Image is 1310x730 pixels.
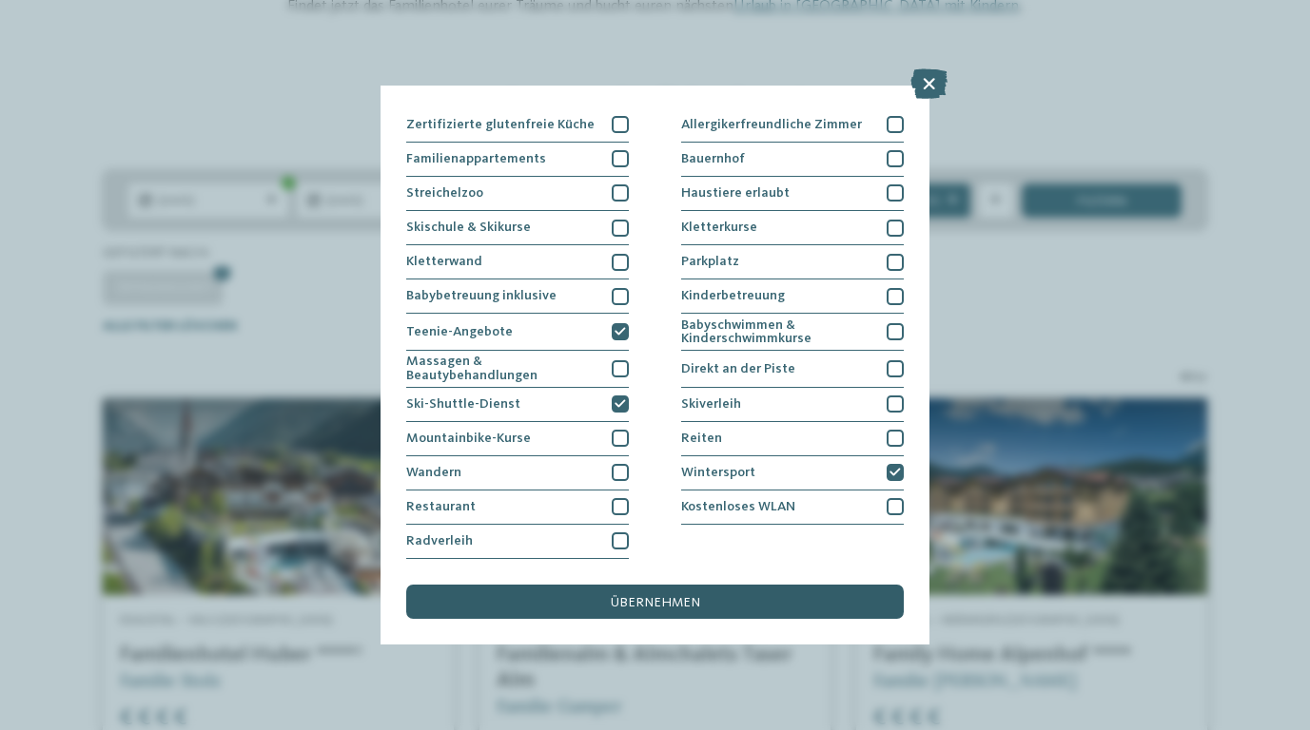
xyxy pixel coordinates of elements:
[406,221,531,234] span: Skischule & Skikurse
[681,152,745,165] span: Bauernhof
[406,397,520,411] span: Ski-Shuttle-Dienst
[406,289,557,302] span: Babybetreuung inklusive
[681,289,785,302] span: Kinderbetreuung
[406,118,595,131] span: Zertifizierte glutenfreie Küche
[681,118,862,131] span: Allergikerfreundliche Zimmer
[406,466,461,479] span: Wandern
[681,221,757,234] span: Kletterkurse
[681,255,739,268] span: Parkplatz
[406,325,513,338] span: Teenie-Angebote
[406,186,483,200] span: Streichelzoo
[681,500,795,513] span: Kostenloses WLAN
[406,432,531,445] span: Mountainbike-Kurse
[681,186,790,200] span: Haustiere erlaubt
[406,152,546,165] span: Familienappartements
[681,466,755,479] span: Wintersport
[681,397,741,411] span: Skiverleih
[611,596,700,609] span: übernehmen
[681,362,795,375] span: Direkt an der Piste
[681,432,722,445] span: Reiten
[406,255,482,268] span: Kletterwand
[681,318,874,346] span: Babyschwimmen & Kinderschwimmkurse
[406,500,476,513] span: Restaurant
[406,355,599,382] span: Massagen & Beautybehandlungen
[406,534,473,547] span: Radverleih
